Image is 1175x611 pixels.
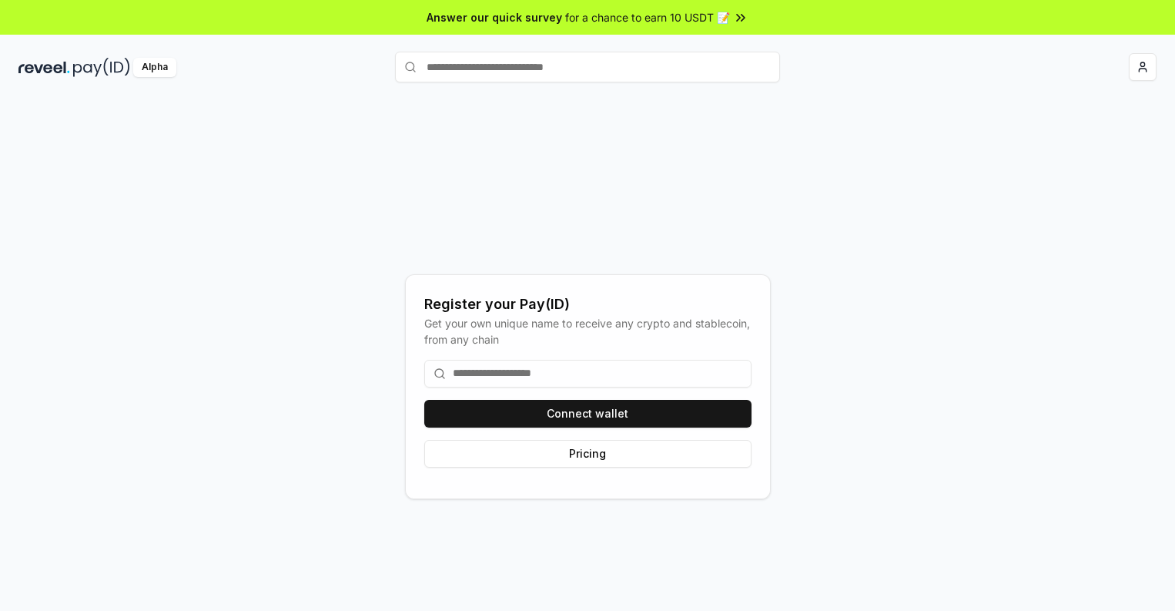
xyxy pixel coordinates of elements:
div: Register your Pay(ID) [424,294,752,315]
div: Alpha [133,58,176,77]
button: Connect wallet [424,400,752,428]
div: Get your own unique name to receive any crypto and stablecoin, from any chain [424,315,752,347]
span: Answer our quick survey [427,9,562,25]
span: for a chance to earn 10 USDT 📝 [565,9,730,25]
button: Pricing [424,440,752,468]
img: reveel_dark [18,58,70,77]
img: pay_id [73,58,130,77]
